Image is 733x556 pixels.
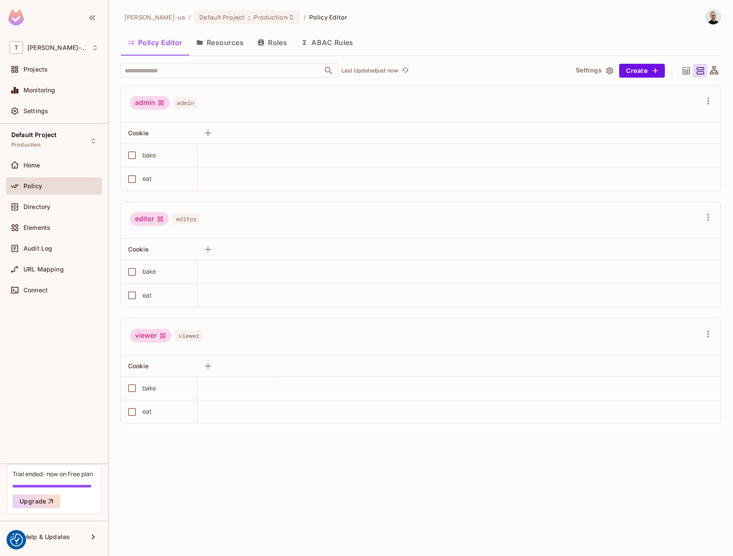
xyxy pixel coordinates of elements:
[11,141,41,148] span: Production
[254,13,287,21] span: Production
[172,213,200,225] span: editor
[142,383,156,393] div: bake
[23,183,42,190] span: Policy
[304,13,306,21] li: /
[188,13,191,21] li: /
[10,41,23,54] span: T
[142,291,152,300] div: eat
[142,150,156,160] div: bake
[341,67,398,74] p: Last Updated just now
[23,533,70,540] span: Help & Updates
[8,10,24,26] img: SReyMgAAAABJRU5ErkJggg==
[23,66,48,73] span: Projects
[248,14,251,21] span: :
[128,129,149,137] span: Cookie
[128,245,149,253] span: Cookie
[400,65,410,76] button: refresh
[706,10,720,24] img: Tobias Henle
[23,245,52,252] span: Audit Log
[130,212,169,226] div: editor
[309,13,347,21] span: Policy Editor
[121,32,189,53] button: Policy Editor
[23,224,50,231] span: Elements
[130,329,172,343] div: viewer
[398,65,410,76] span: Click to refresh data
[175,330,203,341] span: viewer
[10,533,23,546] img: Revisit consent button
[323,65,335,77] button: Open
[142,407,152,416] div: eat
[142,174,152,183] div: eat
[199,13,244,21] span: Default Project
[572,64,616,78] button: Settings
[124,13,185,21] span: the active workspace
[128,362,149,370] span: Cookie
[13,494,60,508] button: Upgrade
[402,66,409,75] span: refresh
[13,470,93,478] div: Trial ended- now on Free plan
[142,267,156,276] div: bake
[11,131,56,138] span: Default Project
[130,96,170,110] div: admin
[23,87,56,94] span: Monitoring
[23,287,48,294] span: Connect
[251,32,294,53] button: Roles
[294,32,360,53] button: ABAC Rules
[10,533,23,546] button: Consent Preferences
[23,162,40,169] span: Home
[23,203,50,210] span: Directory
[619,64,665,78] button: Create
[27,44,87,51] span: Workspace: toby-ua
[189,32,251,53] button: Resources
[23,266,64,273] span: URL Mapping
[23,108,48,114] span: Settings
[173,97,198,108] span: admin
